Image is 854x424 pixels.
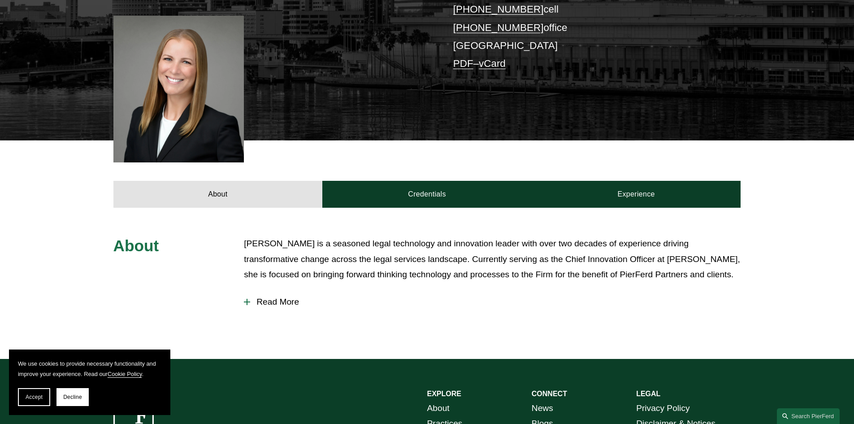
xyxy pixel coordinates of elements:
a: [PHONE_NUMBER] [453,4,544,15]
a: PDF [453,58,473,69]
a: Search this site [777,408,840,424]
section: Cookie banner [9,350,170,415]
span: Read More [250,297,741,307]
a: About [427,401,450,416]
strong: CONNECT [532,390,567,398]
a: [PHONE_NUMBER] [453,22,544,33]
strong: LEGAL [636,390,660,398]
strong: EXPLORE [427,390,461,398]
a: vCard [479,58,506,69]
button: Read More [244,290,741,314]
span: Decline [63,394,82,400]
span: Accept [26,394,43,400]
button: Decline [56,388,89,406]
span: About [113,237,159,254]
a: Privacy Policy [636,401,689,416]
a: Cookie Policy [108,371,142,377]
a: About [113,181,323,208]
p: [PERSON_NAME] is a seasoned legal technology and innovation leader with over two decades of exper... [244,236,741,283]
a: Credentials [322,181,532,208]
a: News [532,401,553,416]
p: We use cookies to provide necessary functionality and improve your experience. Read our . [18,358,161,379]
a: Experience [532,181,741,208]
button: Accept [18,388,50,406]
